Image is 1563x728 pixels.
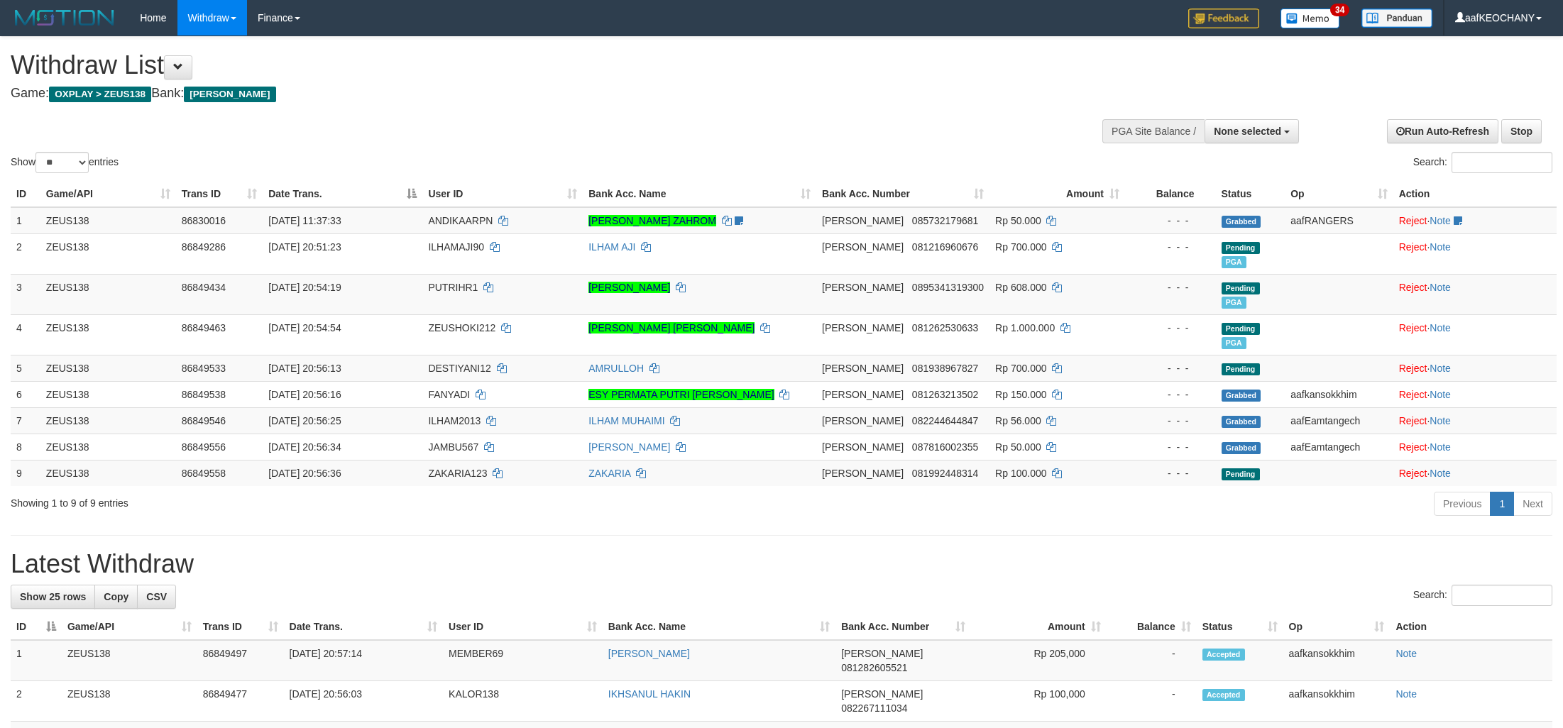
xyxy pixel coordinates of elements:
[428,389,470,400] span: FANYADI
[995,441,1041,453] span: Rp 50.000
[1222,390,1261,402] span: Grabbed
[1222,416,1261,428] span: Grabbed
[1131,414,1210,428] div: - - -
[1280,9,1340,28] img: Button%20Memo.svg
[1222,297,1246,309] span: Marked by aafRornrotha
[182,282,226,293] span: 86849434
[1430,441,1451,453] a: Note
[995,322,1055,333] span: Rp 1.000.000
[995,468,1046,479] span: Rp 100.000
[1222,442,1261,454] span: Grabbed
[588,282,670,293] a: [PERSON_NAME]
[971,681,1107,722] td: Rp 100,000
[822,322,904,333] span: [PERSON_NAME]
[1399,363,1427,374] a: Reject
[1430,282,1451,293] a: Note
[1283,681,1391,722] td: aafkansokkhim
[197,640,284,681] td: 86849497
[284,640,444,681] td: [DATE] 20:57:14
[11,490,641,510] div: Showing 1 to 9 of 9 entries
[428,441,478,453] span: JAMBU567
[1222,242,1260,254] span: Pending
[268,441,341,453] span: [DATE] 20:56:34
[11,614,62,640] th: ID: activate to sort column descending
[1395,688,1417,700] a: Note
[588,215,716,226] a: [PERSON_NAME] ZAHROM
[1102,119,1205,143] div: PGA Site Balance /
[11,181,40,207] th: ID
[11,381,40,407] td: 6
[428,468,487,479] span: ZAKARIA123
[49,87,151,102] span: OXPLAY > ZEUS138
[1283,614,1391,640] th: Op: activate to sort column ascending
[182,468,226,479] span: 86849558
[11,87,1028,101] h4: Game: Bank:
[588,415,664,426] a: ILHAM MUHAIMI
[197,681,284,722] td: 86849477
[1330,4,1349,16] span: 34
[912,468,978,479] span: Copy 081992448314 to clipboard
[971,614,1107,640] th: Amount: activate to sort column ascending
[816,181,989,207] th: Bank Acc. Number: activate to sort column ascending
[1202,689,1245,701] span: Accepted
[1430,363,1451,374] a: Note
[822,241,904,253] span: [PERSON_NAME]
[1222,468,1260,480] span: Pending
[1490,492,1514,516] a: 1
[835,614,971,640] th: Bank Acc. Number: activate to sort column ascending
[912,282,984,293] span: Copy 0895341319300 to clipboard
[20,591,86,602] span: Show 25 rows
[1205,119,1299,143] button: None selected
[35,152,89,173] select: Showentries
[137,585,176,609] a: CSV
[1393,355,1557,381] td: ·
[11,274,40,314] td: 3
[40,233,176,274] td: ZEUS138
[1399,389,1427,400] a: Reject
[1513,492,1552,516] a: Next
[588,468,630,479] a: ZAKARIA
[268,322,341,333] span: [DATE] 20:54:54
[822,441,904,453] span: [PERSON_NAME]
[1501,119,1542,143] a: Stop
[912,415,978,426] span: Copy 082244644847 to clipboard
[11,640,62,681] td: 1
[422,181,583,207] th: User ID: activate to sort column ascending
[583,181,816,207] th: Bank Acc. Name: activate to sort column ascending
[1285,181,1393,207] th: Op: activate to sort column ascending
[176,181,263,207] th: Trans ID: activate to sort column ascending
[1131,240,1210,254] div: - - -
[1390,614,1552,640] th: Action
[94,585,138,609] a: Copy
[428,363,490,374] span: DESTIYANI12
[1393,434,1557,460] td: ·
[1430,215,1451,226] a: Note
[1413,152,1552,173] label: Search:
[1430,415,1451,426] a: Note
[11,434,40,460] td: 8
[1399,415,1427,426] a: Reject
[40,381,176,407] td: ZEUS138
[588,389,774,400] a: ESY PERMATA PUTRI [PERSON_NAME]
[1434,492,1491,516] a: Previous
[11,585,95,609] a: Show 25 rows
[1216,181,1285,207] th: Status
[588,441,670,453] a: [PERSON_NAME]
[1197,614,1283,640] th: Status: activate to sort column ascending
[263,181,422,207] th: Date Trans.: activate to sort column descending
[11,152,119,173] label: Show entries
[1222,363,1260,375] span: Pending
[995,241,1046,253] span: Rp 700.000
[822,468,904,479] span: [PERSON_NAME]
[284,681,444,722] td: [DATE] 20:56:03
[588,241,635,253] a: ILHAM AJI
[1452,152,1552,173] input: Search:
[11,460,40,486] td: 9
[995,215,1041,226] span: Rp 50.000
[912,441,978,453] span: Copy 087816002355 to clipboard
[104,591,128,602] span: Copy
[40,181,176,207] th: Game/API: activate to sort column ascending
[1361,9,1432,28] img: panduan.png
[62,681,197,722] td: ZEUS138
[912,241,978,253] span: Copy 081216960676 to clipboard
